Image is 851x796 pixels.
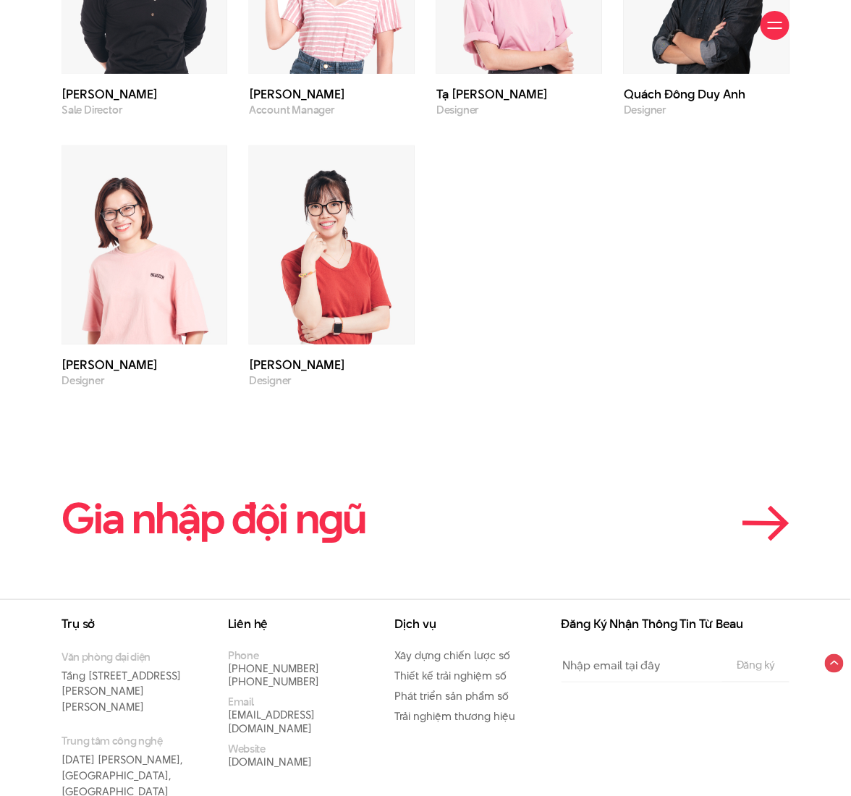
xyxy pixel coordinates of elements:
small: Phone [228,648,258,663]
a: Xây dựng chiến lược số [394,648,510,663]
h3: Tạ [PERSON_NAME] [436,88,602,101]
h3: Trụ sở [62,618,206,630]
h3: Liên hệ [228,618,373,630]
p: Tầng [STREET_ADDRESS][PERSON_NAME][PERSON_NAME] [62,649,206,715]
p: Designer [249,375,415,387]
p: Designer [436,104,602,117]
h3: Đăng Ký Nhận Thông Tin Từ Beau [562,618,789,630]
h3: [PERSON_NAME] [62,359,227,371]
p: Sale Director [62,104,227,117]
p: Designer [62,375,227,387]
small: Trung tâm công nghệ [62,733,206,748]
a: [EMAIL_ADDRESS][DOMAIN_NAME] [228,707,315,735]
a: [PHONE_NUMBER] [228,661,319,676]
a: Gia nhập đội ngũ [62,496,789,541]
h3: [PERSON_NAME] [62,88,227,101]
a: [PHONE_NUMBER] [228,674,319,689]
h3: Quách Đông Duy Anh [624,88,789,101]
h3: Dịch vụ [394,618,539,630]
small: Văn phòng đại diện [62,649,206,664]
h3: [PERSON_NAME] [249,88,415,101]
input: Đăng ký [732,659,779,671]
a: Thiết kế trải nghiệm số [394,668,507,683]
p: Account Manager [249,104,415,117]
a: Trải nghiệm thương hiệu [394,708,515,724]
img: Nguyễn Thị Hà Trang [62,145,227,344]
small: Email [228,694,253,709]
p: Designer [624,104,789,117]
a: Phát triển sản phẩm số [394,688,509,703]
h2: Gia nhập đội n ũ [62,496,365,541]
input: Nhập email tại đây [562,649,723,682]
en: g [318,488,342,548]
a: [DOMAIN_NAME] [228,754,312,769]
img: Nguyễn Như Trang [249,145,415,344]
h3: [PERSON_NAME] [249,359,415,371]
small: Website [228,741,266,756]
